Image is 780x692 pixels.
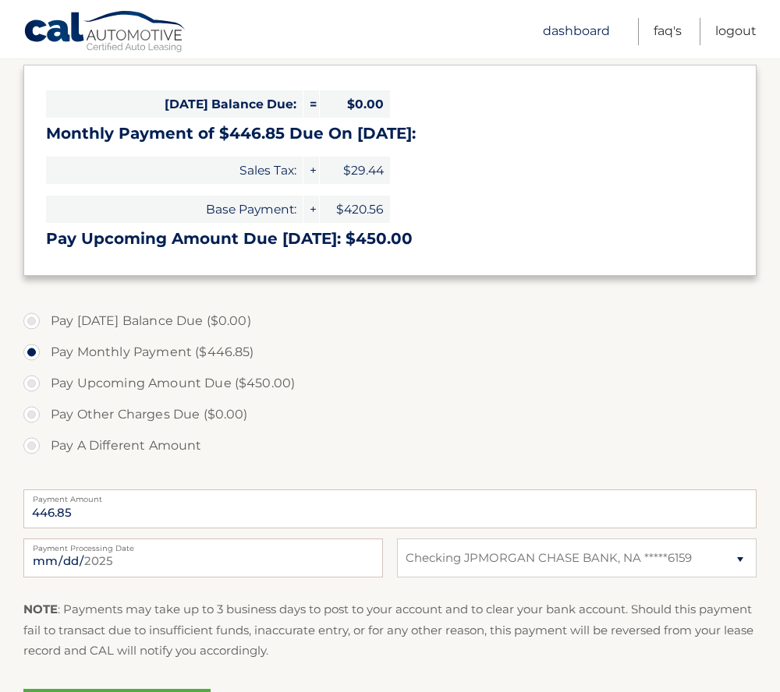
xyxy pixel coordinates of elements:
[46,196,303,223] span: Base Payment:
[23,599,757,661] p: : Payments may take up to 3 business days to post to your account and to clear your bank account....
[320,90,390,118] span: $0.00
[23,399,757,430] label: Pay Other Charges Due ($0.00)
[23,538,383,551] label: Payment Processing Date
[543,18,610,45] a: Dashboard
[23,538,383,577] input: Payment Date
[715,18,757,45] a: Logout
[46,229,734,249] h3: Pay Upcoming Amount Due [DATE]: $450.00
[303,90,319,118] span: =
[23,430,757,461] label: Pay A Different Amount
[654,18,682,45] a: FAQ's
[23,305,757,337] label: Pay [DATE] Balance Due ($0.00)
[303,157,319,184] span: +
[46,90,303,118] span: [DATE] Balance Due:
[23,489,757,528] input: Payment Amount
[23,10,187,55] a: Cal Automotive
[23,602,58,616] strong: NOTE
[320,196,390,223] span: $420.56
[23,337,757,368] label: Pay Monthly Payment ($446.85)
[46,124,734,143] h3: Monthly Payment of $446.85 Due On [DATE]:
[320,157,390,184] span: $29.44
[303,196,319,223] span: +
[23,368,757,399] label: Pay Upcoming Amount Due ($450.00)
[23,489,757,502] label: Payment Amount
[46,157,303,184] span: Sales Tax:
